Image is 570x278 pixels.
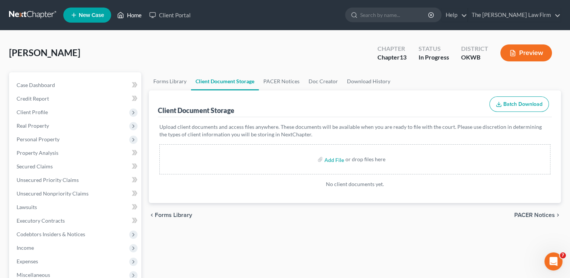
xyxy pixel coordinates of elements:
a: Case Dashboard [11,78,141,92]
div: District [461,44,488,53]
a: Home [113,8,145,22]
button: chevron_left Forms Library [149,212,192,218]
div: In Progress [419,53,449,62]
span: 13 [400,53,406,61]
a: Lawsuits [11,200,141,214]
p: No client documents yet. [159,180,550,188]
div: Status [419,44,449,53]
span: Personal Property [17,136,60,142]
span: Property Analysis [17,150,58,156]
a: Secured Claims [11,160,141,173]
span: Expenses [17,258,38,264]
span: PACER Notices [514,212,555,218]
span: Secured Claims [17,163,53,170]
div: Client Document Storage [158,106,234,115]
a: Doc Creator [304,72,342,90]
span: Unsecured Priority Claims [17,177,79,183]
i: chevron_left [149,212,155,218]
a: Property Analysis [11,146,141,160]
span: Case Dashboard [17,82,55,88]
a: PACER Notices [259,72,304,90]
a: Unsecured Nonpriority Claims [11,187,141,200]
button: Preview [500,44,552,61]
span: Codebtors Insiders & Notices [17,231,85,237]
a: Help [442,8,467,22]
span: Unsecured Nonpriority Claims [17,190,89,197]
a: Client Portal [145,8,194,22]
span: 7 [560,252,566,258]
input: Search by name... [360,8,429,22]
span: [PERSON_NAME] [9,47,80,58]
span: Real Property [17,122,49,129]
p: Upload client documents and access files anywhere. These documents will be available when you are... [159,123,550,138]
span: Forms Library [155,212,192,218]
a: The [PERSON_NAME] Law Firm [468,8,561,22]
iframe: Intercom live chat [544,252,562,270]
button: PACER Notices chevron_right [514,212,561,218]
span: New Case [79,12,104,18]
span: Lawsuits [17,204,37,210]
div: OKWB [461,53,488,62]
span: Batch Download [503,101,542,107]
button: Batch Download [489,96,549,112]
span: Income [17,244,34,251]
span: Credit Report [17,95,49,102]
a: Credit Report [11,92,141,105]
div: Chapter [377,53,406,62]
i: chevron_right [555,212,561,218]
span: Client Profile [17,109,48,115]
div: Chapter [377,44,406,53]
a: Download History [342,72,395,90]
span: Miscellaneous [17,272,50,278]
div: or drop files here [345,156,385,163]
a: Unsecured Priority Claims [11,173,141,187]
span: Executory Contracts [17,217,65,224]
a: Client Document Storage [191,72,259,90]
a: Forms Library [149,72,191,90]
a: Executory Contracts [11,214,141,228]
